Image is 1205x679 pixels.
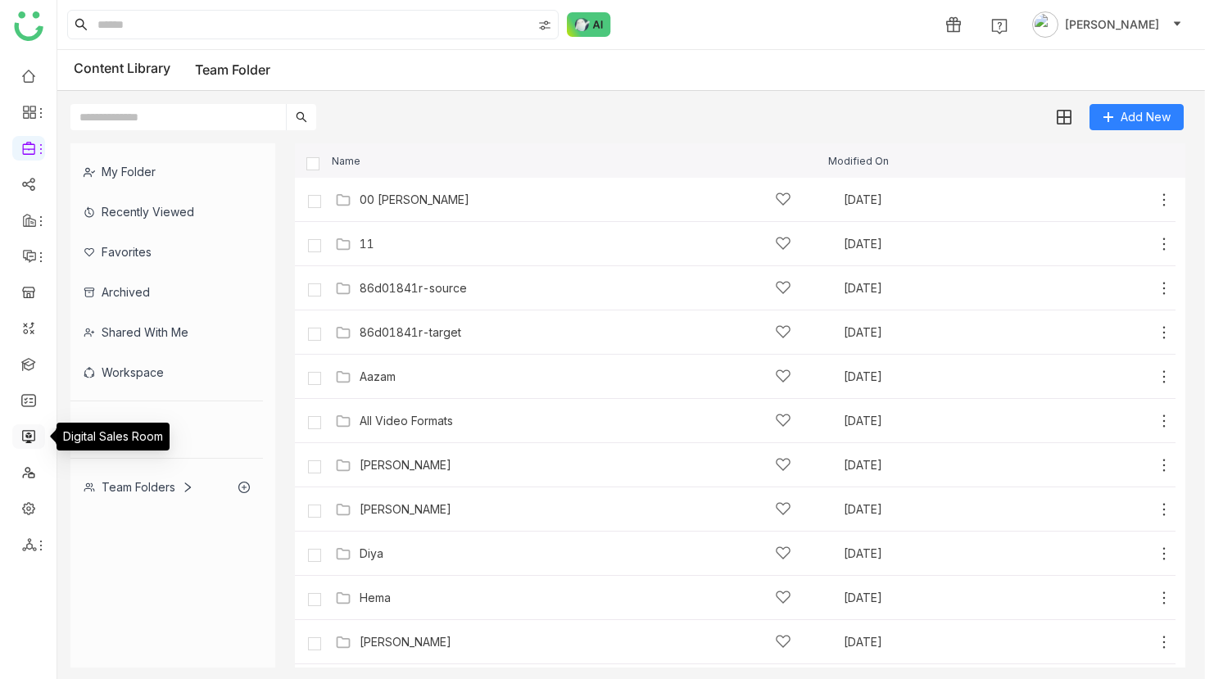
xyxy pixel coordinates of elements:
a: 86d01841r-source [360,282,467,295]
img: ask-buddy-normal.svg [567,12,611,37]
img: grid.svg [1057,110,1071,124]
a: 00 [PERSON_NAME] [360,193,469,206]
img: Folder [335,457,351,473]
img: Folder [335,192,351,208]
span: Modified On [828,156,889,166]
img: Folder [335,369,351,385]
a: 86d01841r-target [360,326,461,339]
span: Add New [1121,108,1171,126]
img: Folder [335,413,351,429]
div: Favorites [70,232,263,272]
a: Hema [360,591,391,604]
div: My Folder [70,152,263,192]
div: Archived [70,272,263,312]
div: [DATE] [844,238,1003,250]
div: [DATE] [844,327,1003,338]
img: Folder [335,634,351,650]
button: [PERSON_NAME] [1029,11,1185,38]
img: Folder [335,280,351,296]
a: [PERSON_NAME] [360,459,451,472]
img: help.svg [991,18,1008,34]
div: [DATE] [844,548,1003,559]
div: [DATE] [844,504,1003,515]
div: Team Folders [84,480,193,494]
a: [PERSON_NAME] [360,503,451,516]
div: Content Library [74,60,270,80]
a: 11 [360,238,374,251]
a: Team Folder [195,61,270,78]
img: Folder [335,236,351,252]
button: Add New [1089,104,1184,130]
span: Name [332,156,360,166]
a: [PERSON_NAME] [360,636,451,649]
div: Shared with me [70,312,263,352]
div: [DATE] [844,415,1003,427]
div: [DATE] [844,371,1003,383]
img: search-type.svg [538,19,551,32]
div: [DATE] [844,592,1003,604]
div: [DATE] [844,194,1003,206]
img: Folder [335,501,351,518]
img: avatar [1032,11,1058,38]
div: [DATE] [844,459,1003,471]
a: Aazam [360,370,396,383]
a: All Video Formats [360,414,453,428]
div: [DATE] [844,636,1003,648]
div: Recently Viewed [70,192,263,232]
div: Workspace [70,352,263,392]
div: Digital Sales Room [57,423,170,450]
a: Diya [360,547,383,560]
img: Folder [335,590,351,606]
img: Folder [335,324,351,341]
span: [PERSON_NAME] [1065,16,1159,34]
div: [DATE] [844,283,1003,294]
img: logo [14,11,43,41]
img: Folder [335,545,351,562]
